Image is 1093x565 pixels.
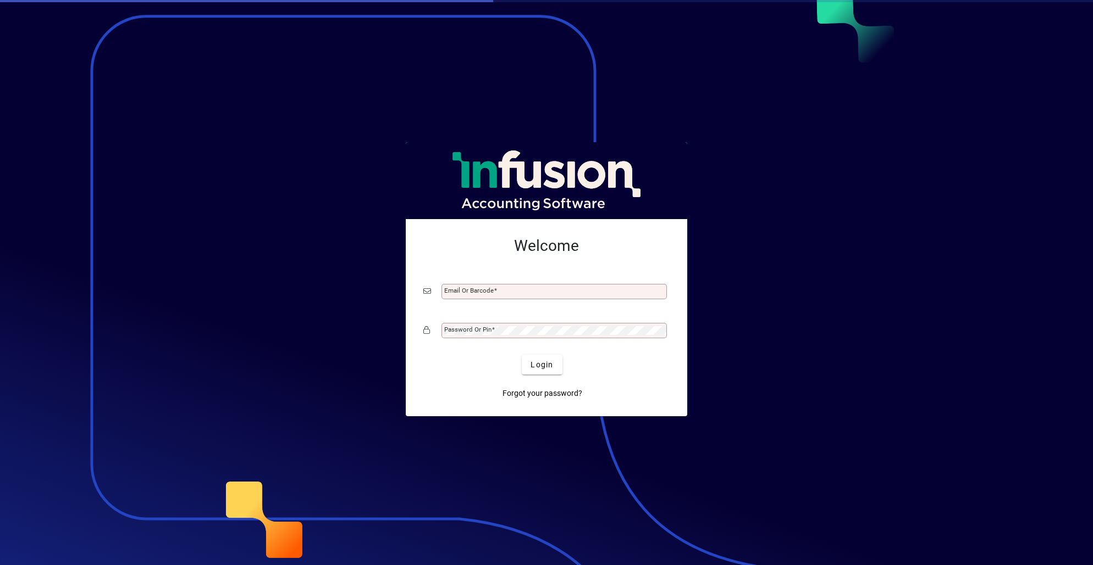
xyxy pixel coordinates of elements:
[444,326,492,333] mat-label: Password or Pin
[498,383,587,403] a: Forgot your password?
[444,287,494,294] mat-label: Email or Barcode
[423,237,670,255] h2: Welcome
[531,359,553,371] span: Login
[522,355,562,374] button: Login
[503,388,582,399] span: Forgot your password?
